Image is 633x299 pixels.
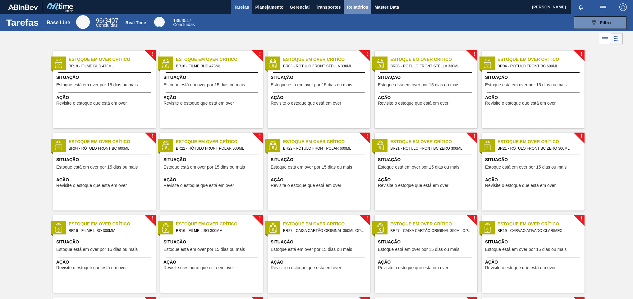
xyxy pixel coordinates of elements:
span: BR04 - RÓTULO FRONT BC 600ML [69,145,151,152]
span: BR22 - RÓTULO FRONT POLAR 600ML [176,145,258,152]
span: Filtro [600,20,611,25]
span: Estoque está em over por 15 dias ou mais [378,83,459,87]
span: Revisite o estoque que está em over [485,183,556,188]
span: Revisite o estoque que está em over [56,101,127,106]
span: ! [473,216,475,221]
div: Real Time [126,20,146,25]
span: / 3547 [173,18,191,23]
img: TNhmsLtSVTkK8tSr43FrP2fwEKptu5GPRR3wAAAABJRU5ErkJggg== [8,4,38,10]
span: Gerencial [290,3,310,11]
span: BR04 - RÓTULO FRONT BC 600ML [498,63,580,70]
span: ! [259,52,261,57]
span: Estoque em Over Crítico [283,221,370,227]
img: status [375,223,385,233]
img: status [54,223,63,233]
span: Concluídas [173,22,195,27]
span: Revisite o estoque que está em over [485,101,556,106]
div: Base Line [76,15,90,29]
div: Visão em Lista [599,33,611,44]
span: Revisite o estoque que está em over [56,265,127,270]
span: Ação [56,177,154,183]
span: Situação [271,74,369,81]
span: 139 [173,18,180,23]
span: Planejamento [255,3,283,11]
span: ! [152,52,154,57]
span: Revisite o estoque que está em over [56,183,127,188]
span: Estoque está em over por 15 dias ou mais [163,165,245,170]
span: ! [152,134,154,139]
span: Estoque em Over Crítico [69,56,156,63]
span: Revisite o estoque que está em over [378,183,448,188]
span: Estoque está em over por 15 dias ou mais [163,83,245,87]
span: Situação [271,239,369,245]
span: Situação [378,156,476,163]
span: Revisite o estoque que está em over [271,101,341,106]
span: BR03 - RÓTULO FRONT STELLA 330ML [390,63,472,70]
span: Ação [485,177,583,183]
img: status [268,141,278,150]
span: ! [259,134,261,139]
button: Notificações [571,3,591,11]
span: Ação [485,94,583,101]
img: status [268,59,278,68]
span: Estoque em Over Crítico [176,138,263,145]
span: Estoque está em over por 15 dias ou mais [378,247,459,252]
span: ! [259,216,261,221]
span: Ação [271,177,369,183]
span: Revisite o estoque que está em over [485,265,556,270]
span: Estoque em Over Crítico [176,56,263,63]
span: Relatórios [347,3,368,11]
span: Estoque em Over Crítico [390,56,477,63]
span: Ação [378,259,476,265]
span: Revisite o estoque que está em over [271,265,341,270]
span: Concluídas [96,23,118,28]
span: Ação [56,259,154,265]
span: ! [366,52,368,57]
span: Situação [485,74,583,81]
span: Ação [163,94,261,101]
span: ! [580,52,582,57]
span: Estoque está em over por 15 dias ou mais [271,83,352,87]
span: Situação [163,156,261,163]
span: Revisite o estoque que está em over [163,183,234,188]
span: Estoque está em over por 15 dias ou mais [485,165,566,170]
span: Situação [56,74,154,81]
span: Revisite o estoque que está em over [271,183,341,188]
span: Estoque está em over por 15 dias ou mais [56,83,138,87]
span: Estoque está em over por 15 dias ou mais [271,247,352,252]
span: ! [152,216,154,221]
img: status [54,59,63,68]
span: Master Data [374,3,399,11]
span: / 3407 [96,17,118,24]
span: BR21 - RÓTULO FRONT BC ZERO 300ML [390,145,472,152]
img: status [54,141,63,150]
span: BR03 - RÓTULO FRONT STELLA 330ML [283,63,365,70]
span: Estoque em Over Crítico [498,221,585,227]
span: Tarefas [234,3,249,11]
div: Base Line [96,18,118,27]
span: ! [366,216,368,221]
span: Situação [56,239,154,245]
span: BR16 - FILME LISO 300MM [176,227,258,234]
span: Estoque em Over Crítico [498,56,585,63]
span: BR16 - FILME LISO 300MM [69,227,151,234]
span: Estoque em Over Crítico [498,138,585,145]
span: Ação [163,177,261,183]
img: status [375,141,385,150]
span: Estoque está em over por 15 dias ou mais [56,165,138,170]
span: ! [580,134,582,139]
span: Situação [485,239,583,245]
span: Revisite o estoque que está em over [163,265,234,270]
span: Estoque em Over Crítico [390,221,477,227]
span: Situação [378,239,476,245]
span: Estoque em Over Crítico [283,138,370,145]
span: Estoque está em over por 15 dias ou mais [163,247,245,252]
span: Revisite o estoque que está em over [378,265,448,270]
span: BR21 - RÓTULO FRONT BC ZERO 300ML [498,145,580,152]
img: status [161,141,170,150]
span: Situação [163,239,261,245]
span: Estoque está em over por 15 dias ou mais [485,83,566,87]
span: BR19 - CARVAO ATIVADO CLARIMEX [498,227,580,234]
span: BR27 - CAIXA CARTÃO ORIGINAL 350ML OPEN CORNER [283,227,365,234]
span: Ação [56,94,154,101]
